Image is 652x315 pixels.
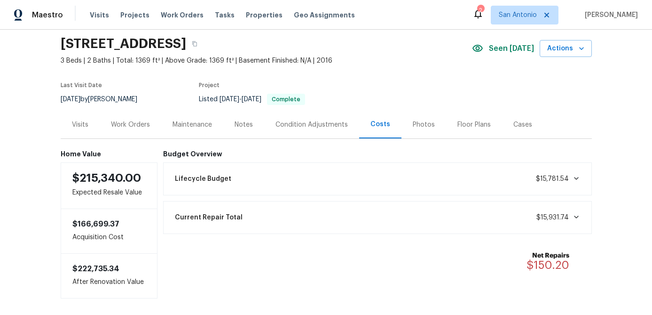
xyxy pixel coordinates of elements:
[246,10,283,20] span: Properties
[457,120,491,129] div: Floor Plans
[61,96,80,103] span: [DATE]
[268,97,304,102] span: Complete
[536,214,569,221] span: $15,931.74
[370,120,390,129] div: Costs
[72,120,88,129] div: Visits
[61,150,158,158] h6: Home Value
[413,120,435,129] div: Photos
[235,120,253,129] div: Notes
[477,6,484,15] div: 2
[161,10,204,20] span: Work Orders
[186,35,203,52] button: Copy Address
[163,150,592,158] h6: Budget Overview
[536,176,569,182] span: $15,781.54
[61,56,472,65] span: 3 Beds | 2 Baths | Total: 1369 ft² | Above Grade: 1369 ft² | Basement Finished: N/A | 2016
[540,40,592,57] button: Actions
[526,251,569,260] b: Net Repairs
[32,10,63,20] span: Maestro
[275,120,348,129] div: Condition Adjustments
[499,10,537,20] span: San Antonio
[72,172,141,184] span: $215,340.00
[513,120,532,129] div: Cases
[199,82,220,88] span: Project
[61,209,158,253] div: Acquisition Cost
[90,10,109,20] span: Visits
[526,259,569,271] span: $150.20
[61,82,102,88] span: Last Visit Date
[215,12,235,18] span: Tasks
[294,10,355,20] span: Geo Assignments
[173,120,212,129] div: Maintenance
[175,174,231,184] span: Lifecycle Budget
[61,39,186,48] h2: [STREET_ADDRESS]
[72,220,119,228] span: $166,699.37
[111,120,150,129] div: Work Orders
[220,96,239,103] span: [DATE]
[220,96,261,103] span: -
[72,265,119,273] span: $222,735.34
[175,213,243,222] span: Current Repair Total
[199,96,305,103] span: Listed
[61,162,158,209] div: Expected Resale Value
[61,94,149,105] div: by [PERSON_NAME]
[61,253,158,299] div: After Renovation Value
[489,44,534,53] span: Seen [DATE]
[547,43,584,55] span: Actions
[120,10,149,20] span: Projects
[581,10,638,20] span: [PERSON_NAME]
[242,96,261,103] span: [DATE]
